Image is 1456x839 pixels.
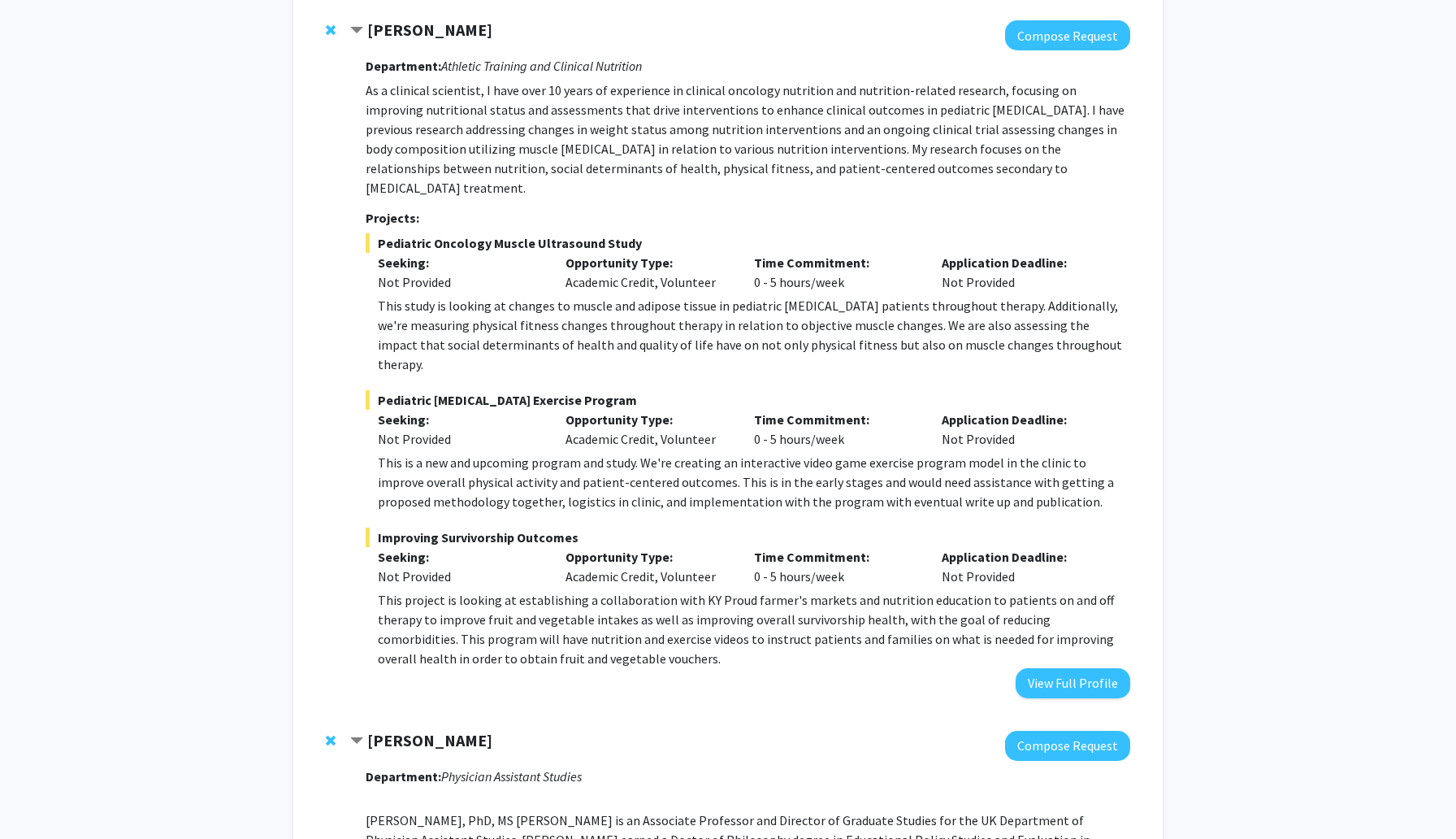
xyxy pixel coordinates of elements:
[378,453,1130,511] p: This is a new and upcoming program and study. We're creating an interactive video game exercise p...
[378,272,542,292] div: Not Provided
[742,410,930,449] div: 0 - 5 hours/week
[366,210,419,226] strong: Projects:
[565,410,730,429] p: Opportunity Type:
[929,547,1118,586] div: Not Provided
[366,58,441,74] strong: Department:
[378,547,542,567] p: Seeking:
[1005,20,1130,50] button: Compose Request to Corey Hawes
[742,253,930,292] div: 0 - 5 hours/week
[378,296,1130,374] p: This study is looking at changes to muscle and adipose tissue in pediatric [MEDICAL_DATA] patient...
[565,547,730,567] p: Opportunity Type:
[367,730,492,750] strong: [PERSON_NAME]
[367,20,492,40] strong: [PERSON_NAME]
[942,410,1106,429] p: Application Deadline:
[366,80,1130,198] p: As a clinical scientist, I have over 10 years of experience in clinical oncology nutrition and nu...
[441,768,582,785] i: Physician Assistant Studies
[366,390,1130,410] span: Pediatric [MEDICAL_DATA] Exercise Program
[441,58,642,74] i: Athletic Training and Clinical Nutrition
[378,429,542,449] div: Not Provided
[929,410,1118,449] div: Not Provided
[378,410,542,429] p: Seeking:
[553,410,742,449] div: Academic Credit, Volunteer
[326,734,336,747] span: Remove Leslie Woltenberg from bookmarks
[553,547,742,586] div: Academic Credit, Volunteer
[754,547,918,567] p: Time Commitment:
[326,24,336,37] span: Remove Corey Hawes from bookmarks
[565,253,730,272] p: Opportunity Type:
[366,528,1130,547] span: Improving Survivorship Outcomes
[378,567,542,586] div: Not Provided
[1016,668,1130,698] button: View Full Profile
[754,253,918,272] p: Time Commitment:
[553,253,742,292] div: Academic Credit, Volunteer
[942,253,1106,272] p: Application Deadline:
[350,735,363,748] span: Contract Leslie Woltenberg Bookmark
[378,253,542,272] p: Seeking:
[12,766,69,827] iframe: Chat
[942,547,1106,567] p: Application Deadline:
[366,233,1130,253] span: Pediatric Oncology Muscle Ultrasound Study
[754,410,918,429] p: Time Commitment:
[366,768,441,785] strong: Department:
[378,590,1130,668] p: This project is looking at establishing a collaboration with KY Proud farmer's markets and nutrit...
[350,24,363,37] span: Contract Corey Hawes Bookmark
[1005,731,1130,761] button: Compose Request to Leslie Woltenberg
[929,253,1118,292] div: Not Provided
[742,547,930,586] div: 0 - 5 hours/week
